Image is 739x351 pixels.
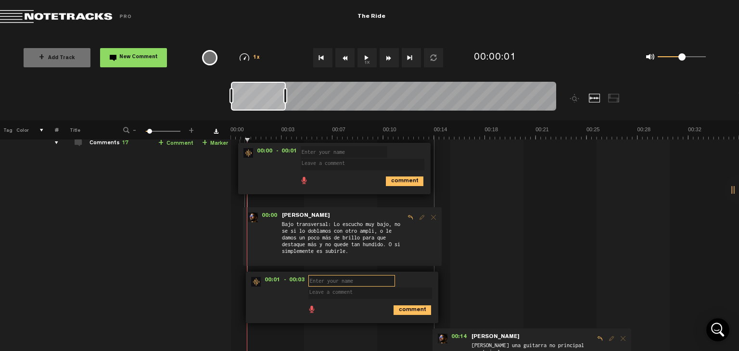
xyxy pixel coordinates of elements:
[248,213,258,222] img: ACg8ocK977NTqS9Q_OohrHqb9R53iITC7b-peL4rsalIc-c4e87znNV79Q=s96-c
[394,305,401,313] span: comment
[447,334,471,343] span: 00:14
[251,277,261,287] img: star-track.png
[402,48,421,67] button: Go to end
[89,139,128,148] div: Comments
[438,334,447,343] img: ACg8ocK977NTqS9Q_OohrHqb9R53iITC7b-peL4rsalIc-c4e87znNV79Q=s96-c
[100,48,167,67] button: New Comment
[281,213,331,219] span: [PERSON_NAME]
[253,55,260,61] span: 1x
[335,48,355,67] button: Rewind
[202,139,207,147] span: +
[188,126,195,132] span: +
[380,48,399,67] button: Fast Forward
[44,120,59,139] th: #
[258,213,281,222] span: 00:00
[243,148,253,158] img: star-track.png
[202,50,217,65] div: {{ tooltip_message }}
[617,335,629,342] span: Delete comment
[424,48,443,67] button: Loop
[471,334,521,340] span: [PERSON_NAME]
[59,120,110,139] th: Title
[405,214,416,221] span: Reply to comment
[386,176,394,184] span: comment
[14,120,29,139] th: Color
[276,148,301,158] span: - 00:01
[214,129,218,134] a: Download comments
[253,148,276,158] span: 00:00
[313,48,332,67] button: Go to beginning
[428,214,439,221] span: Delete comment
[474,51,516,65] div: 00:00:01
[706,318,729,341] div: Open Intercom Messenger
[284,277,308,287] span: - 00:03
[606,335,617,342] span: Edit comment
[39,56,75,61] span: Add Track
[39,54,44,62] span: +
[357,48,377,67] button: 1x
[158,139,164,147] span: +
[394,305,431,315] i: comment
[119,55,158,60] span: New Comment
[131,126,139,132] span: -
[240,53,249,61] img: speedometer.svg
[281,220,405,262] span: Bajo transversal: Lo escucho muy bajo, no se si lo doblamos con otro ampli, o le damos un poco má...
[202,138,228,149] a: Marker
[24,48,90,67] button: +Add Track
[122,140,128,146] span: 17
[416,214,428,221] span: Edit comment
[301,146,387,158] input: Enter your name
[386,176,423,186] i: comment
[45,138,60,148] div: comments
[308,275,395,287] input: Enter your name
[594,335,606,342] span: Reply to comment
[227,53,273,62] div: 1x
[261,277,284,287] span: 00:01
[158,138,193,149] a: Comment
